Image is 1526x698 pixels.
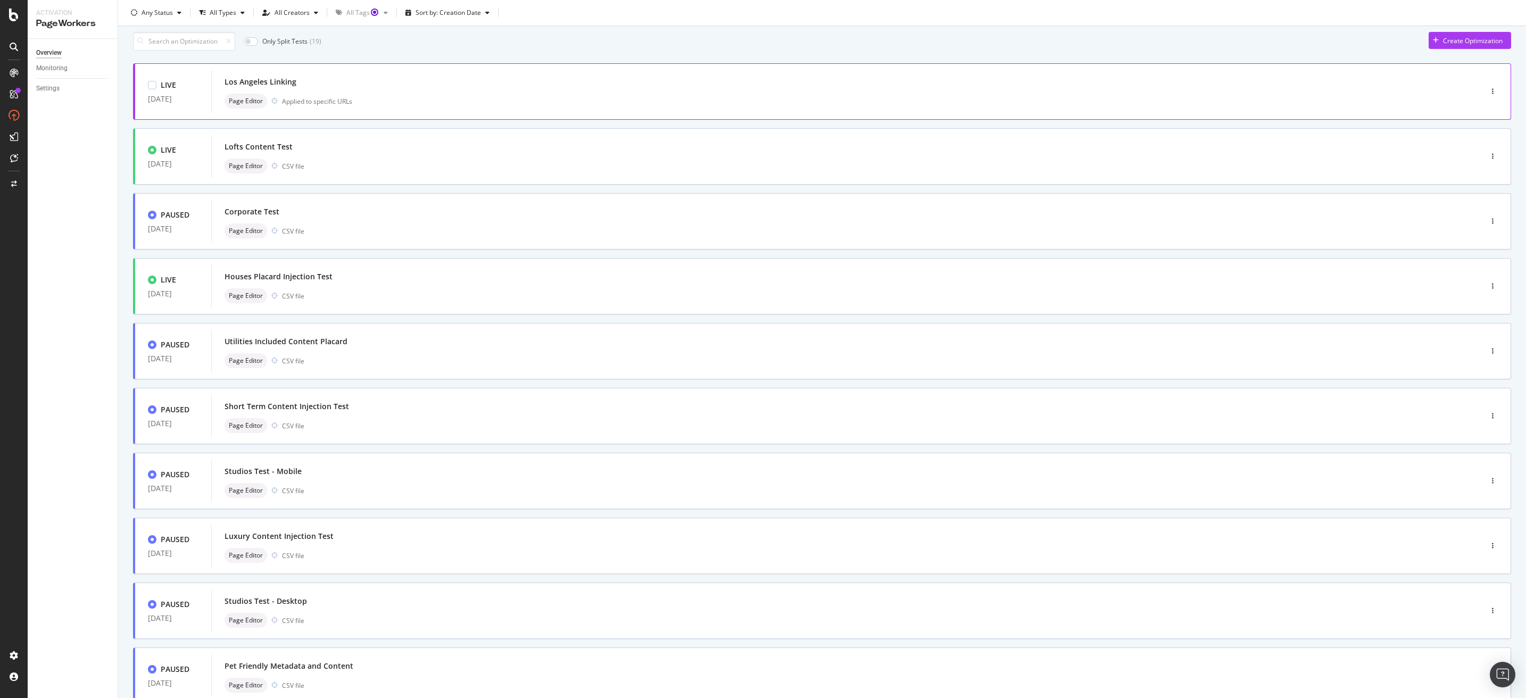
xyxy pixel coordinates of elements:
div: All Creators [275,10,310,16]
div: Overview [36,47,62,59]
a: Monitoring [36,63,110,74]
div: Houses Placard Injection Test [225,271,333,282]
div: PAUSED [161,404,189,415]
div: [DATE] [148,614,198,622]
div: [DATE] [148,419,198,428]
button: All Types [195,4,249,21]
div: [DATE] [148,484,198,493]
div: neutral label [225,159,267,173]
div: PAUSED [161,599,189,610]
div: CSV file [282,227,304,236]
div: Luxury Content Injection Test [225,531,334,542]
div: ( 19 ) [310,37,321,46]
span: Page Editor [229,293,263,299]
div: Pet Friendly Metadata and Content [225,661,353,671]
div: PAUSED [161,210,189,220]
div: Settings [36,83,60,94]
div: CSV file [282,681,304,690]
div: [DATE] [148,225,198,233]
span: Page Editor [229,422,263,429]
div: [DATE] [148,354,198,363]
input: Search an Optimization [133,32,235,51]
div: neutral label [225,678,267,693]
div: neutral label [225,548,267,563]
div: Lofts Content Test [225,142,293,152]
div: neutral label [225,223,267,238]
div: PAUSED [161,534,189,545]
button: All Creators [258,4,322,21]
button: All TagsTooltip anchor [331,4,392,21]
span: Page Editor [229,358,263,364]
span: Page Editor [229,682,263,688]
div: Studios Test - Desktop [225,596,307,606]
div: neutral label [225,288,267,303]
div: All Types [210,10,236,16]
span: Page Editor [229,487,263,494]
div: LIVE [161,145,176,155]
button: Sort by: Creation Date [401,4,494,21]
div: Open Intercom Messenger [1490,662,1515,687]
div: Activation [36,9,109,18]
div: CSV file [282,162,304,171]
div: Create Optimization [1443,36,1503,45]
div: Any Status [142,10,173,16]
div: PAUSED [161,339,189,350]
div: CSV file [282,616,304,625]
div: Short Term Content Injection Test [225,401,349,412]
button: Any Status [127,4,186,21]
a: Overview [36,47,110,59]
div: CSV file [282,356,304,365]
div: Corporate Test [225,206,279,217]
div: Applied to specific URLs [282,97,352,106]
div: All Tags [346,10,379,16]
div: Only Split Tests [262,37,308,46]
span: Page Editor [229,552,263,559]
div: Utilities Included Content Placard [225,336,347,347]
div: Studios Test - Mobile [225,466,302,477]
button: Create Optimization [1429,32,1511,49]
span: Page Editor [229,98,263,104]
div: Tooltip anchor [370,7,379,17]
div: CSV file [282,486,304,495]
div: [DATE] [148,95,198,103]
div: PAUSED [161,469,189,480]
div: PAUSED [161,664,189,675]
a: Settings [36,83,110,94]
div: [DATE] [148,679,198,687]
div: neutral label [225,613,267,628]
span: Page Editor [229,163,263,169]
span: Page Editor [229,228,263,234]
div: [DATE] [148,160,198,168]
div: Sort by: Creation Date [416,10,481,16]
div: LIVE [161,80,176,90]
div: neutral label [225,418,267,433]
div: Monitoring [36,63,68,74]
div: neutral label [225,94,267,109]
div: LIVE [161,275,176,285]
div: neutral label [225,483,267,498]
div: CSV file [282,421,304,430]
div: [DATE] [148,289,198,298]
div: CSV file [282,551,304,560]
span: Page Editor [229,617,263,624]
div: CSV file [282,292,304,301]
div: PageWorkers [36,18,109,30]
div: neutral label [225,353,267,368]
div: [DATE] [148,549,198,558]
div: Los Angeles Linking [225,77,296,87]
